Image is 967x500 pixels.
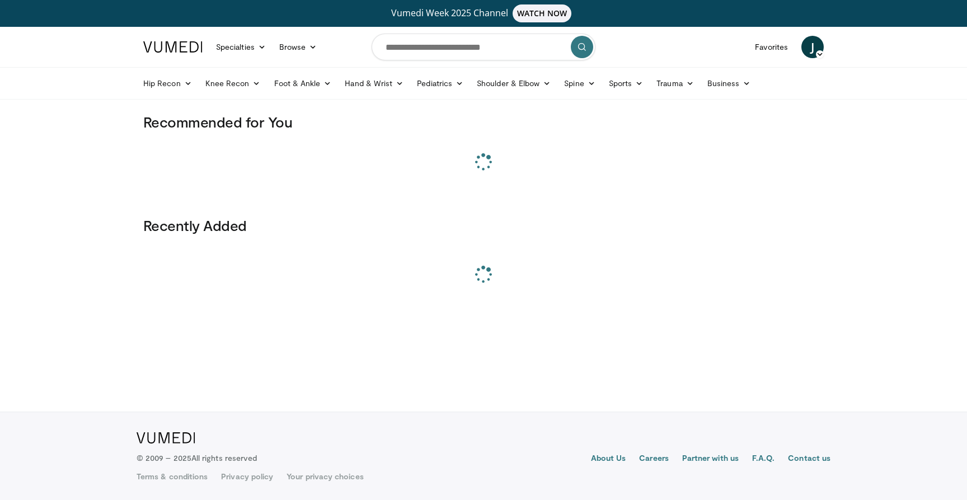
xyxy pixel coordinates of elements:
p: © 2009 – 2025 [137,452,257,464]
a: Contact us [788,452,830,466]
a: Favorites [748,36,795,58]
a: J [801,36,824,58]
a: Your privacy choices [287,471,363,482]
span: All rights reserved [191,453,257,463]
a: Knee Recon [199,72,267,95]
img: VuMedi Logo [137,432,195,444]
h3: Recommended for You [143,113,824,131]
a: Business [701,72,758,95]
a: Trauma [650,72,701,95]
a: Hip Recon [137,72,199,95]
a: Vumedi Week 2025 ChannelWATCH NOW [145,4,822,22]
a: Specialties [209,36,273,58]
a: Foot & Ankle [267,72,339,95]
a: Browse [273,36,324,58]
a: F.A.Q. [752,452,774,466]
input: Search topics, interventions [372,34,595,60]
a: Partner with us [682,452,739,466]
a: Sports [602,72,650,95]
a: Spine [557,72,602,95]
a: Pediatrics [410,72,470,95]
h3: Recently Added [143,216,824,234]
span: WATCH NOW [513,4,572,22]
a: Terms & conditions [137,471,208,482]
a: Shoulder & Elbow [470,72,557,95]
a: About Us [591,452,626,466]
a: Careers [639,452,669,466]
img: VuMedi Logo [143,41,203,53]
a: Hand & Wrist [338,72,410,95]
a: Privacy policy [221,471,273,482]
